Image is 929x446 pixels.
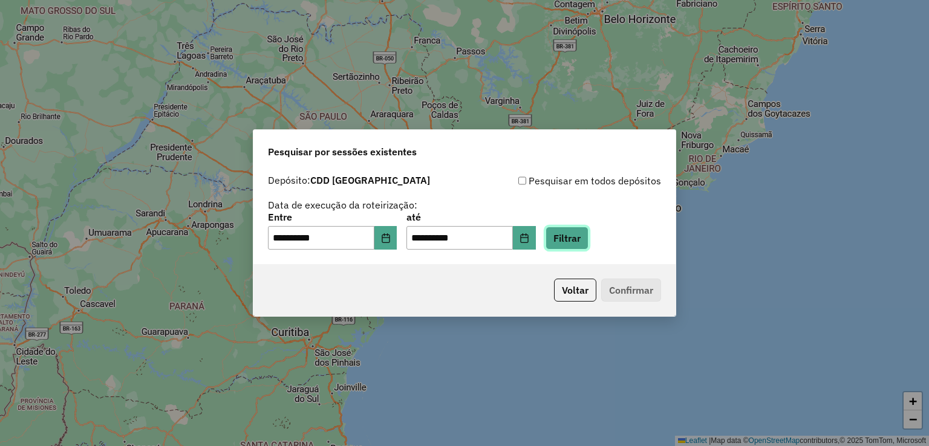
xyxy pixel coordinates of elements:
[464,173,661,188] div: Pesquisar em todos depósitos
[513,226,536,250] button: Choose Date
[374,226,397,250] button: Choose Date
[310,174,430,186] strong: CDD [GEOGRAPHIC_DATA]
[406,210,535,224] label: até
[268,210,397,224] label: Entre
[554,279,596,302] button: Voltar
[546,227,588,250] button: Filtrar
[268,198,417,212] label: Data de execução da roteirização:
[268,173,430,187] label: Depósito:
[268,144,417,159] span: Pesquisar por sessões existentes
